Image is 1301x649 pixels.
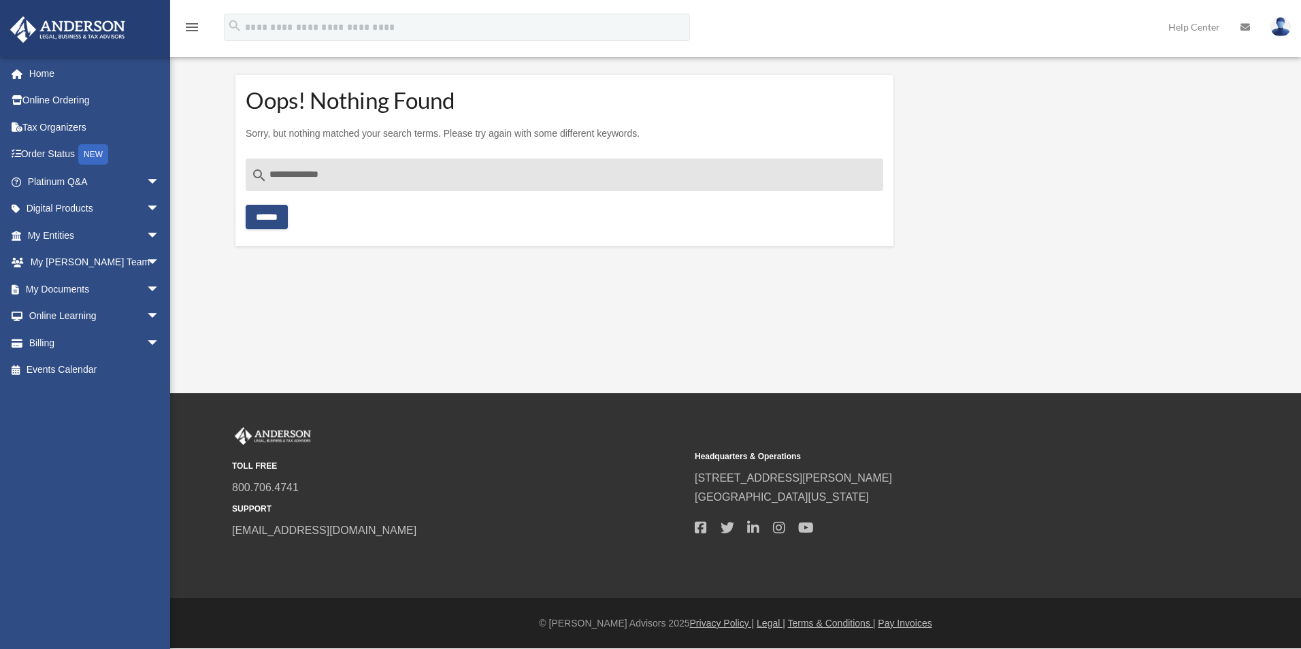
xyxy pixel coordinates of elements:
[146,168,174,196] span: arrow_drop_down
[146,303,174,331] span: arrow_drop_down
[146,276,174,303] span: arrow_drop_down
[757,618,785,629] a: Legal |
[146,195,174,223] span: arrow_drop_down
[146,329,174,357] span: arrow_drop_down
[10,276,180,303] a: My Documentsarrow_drop_down
[10,249,180,276] a: My [PERSON_NAME] Teamarrow_drop_down
[10,195,180,222] a: Digital Productsarrow_drop_down
[10,222,180,249] a: My Entitiesarrow_drop_down
[170,615,1301,632] div: © [PERSON_NAME] Advisors 2025
[246,125,883,142] p: Sorry, but nothing matched your search terms. Please try again with some different keywords.
[10,114,180,141] a: Tax Organizers
[10,60,174,87] a: Home
[146,249,174,277] span: arrow_drop_down
[695,491,869,503] a: [GEOGRAPHIC_DATA][US_STATE]
[10,141,180,169] a: Order StatusNEW
[6,16,129,43] img: Anderson Advisors Platinum Portal
[10,329,180,356] a: Billingarrow_drop_down
[232,427,314,445] img: Anderson Advisors Platinum Portal
[788,618,876,629] a: Terms & Conditions |
[184,24,200,35] a: menu
[695,450,1148,464] small: Headquarters & Operations
[10,356,180,384] a: Events Calendar
[695,472,892,484] a: [STREET_ADDRESS][PERSON_NAME]
[690,618,755,629] a: Privacy Policy |
[10,87,180,114] a: Online Ordering
[184,19,200,35] i: menu
[246,92,883,109] h1: Oops! Nothing Found
[232,459,685,473] small: TOLL FREE
[878,618,932,629] a: Pay Invoices
[10,303,180,330] a: Online Learningarrow_drop_down
[232,502,685,516] small: SUPPORT
[1270,17,1291,37] img: User Pic
[146,222,174,250] span: arrow_drop_down
[251,167,267,184] i: search
[78,144,108,165] div: NEW
[232,482,299,493] a: 800.706.4741
[10,168,180,195] a: Platinum Q&Aarrow_drop_down
[232,525,416,536] a: [EMAIL_ADDRESS][DOMAIN_NAME]
[227,18,242,33] i: search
